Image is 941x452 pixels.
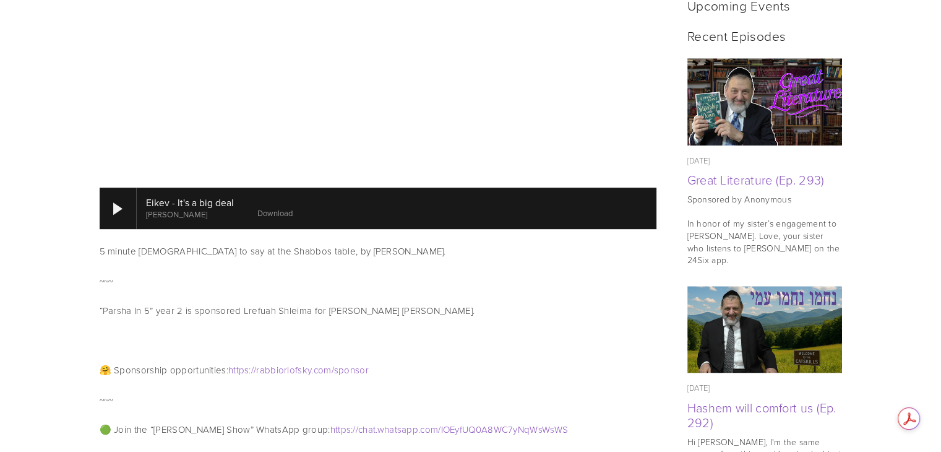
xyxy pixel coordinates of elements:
span: / [438,423,440,436]
span: / [331,363,333,376]
span: com [314,363,332,376]
span: sponsor [334,363,369,376]
p: 🤗 Sponsorship opportunities: [100,363,656,378]
a: https://chat.whatsapp.com/IOEyfUQ0A8WC7yNqWsWsWS [330,423,568,436]
p: 5 minute [DEMOGRAPHIC_DATA] to say at the Shabbos table, by [PERSON_NAME]. [100,244,656,259]
a: Great Literature (Ep. 293) [687,171,825,188]
time: [DATE] [687,382,710,393]
time: [DATE] [687,155,710,166]
span: :// [249,363,256,376]
span: chat [358,423,376,436]
p: ~~~ [100,274,656,289]
span: rabbiorlofsky [256,363,311,376]
span: . [376,423,377,436]
span: . [418,423,420,436]
p: “Parsha In 5” year 2 is sponsored Lrefuah Shleima for [PERSON_NAME] [PERSON_NAME]. [100,303,656,318]
a: https://rabbiorlofsky.com/sponsor [228,363,369,376]
p: 🟢 Join the “[PERSON_NAME] Show” WhatsApp group: [100,422,656,437]
span: com [420,423,438,436]
span: https [330,423,351,436]
p: ~~~ [100,393,656,407]
span: IOEyfUQ0A8WC7yNqWsWsWS [440,423,568,436]
span: https [228,363,249,376]
img: Great Literature (Ep. 293) [687,58,842,146]
h2: Recent Episodes [687,28,842,43]
span: whatsapp [377,423,418,436]
a: Hashem will comfort us (Ep. 292) [687,399,836,431]
p: Sponsored by Anonymous In honor of my sister’s engagement to [PERSON_NAME]. Love, your sister who... [687,193,842,266]
span: . [311,363,313,376]
img: Hashem will comfort us (Ep. 292) [687,286,842,373]
span: :// [351,423,358,436]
